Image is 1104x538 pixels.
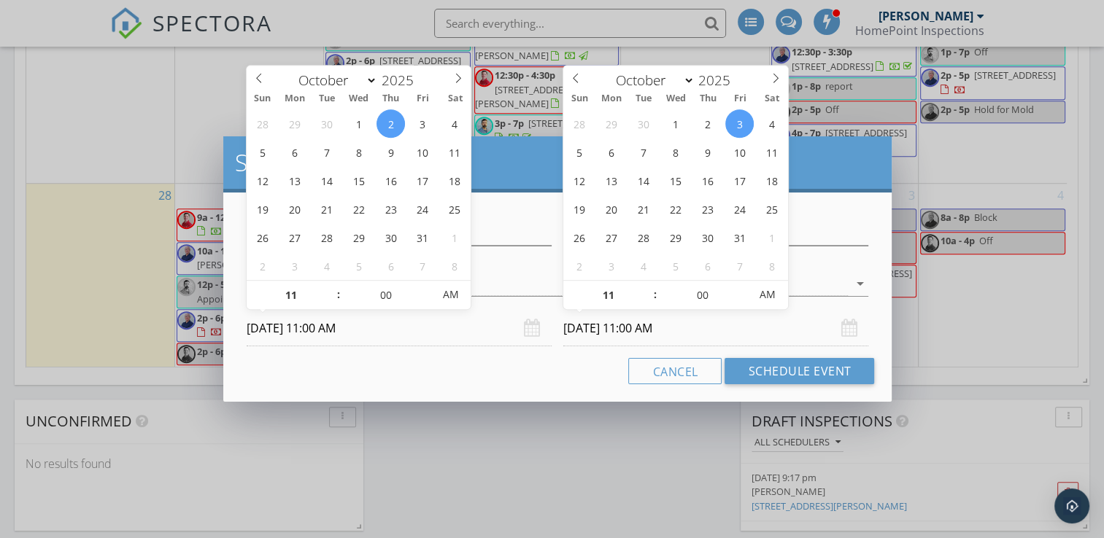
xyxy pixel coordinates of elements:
span: October 10, 2025 [409,138,437,166]
span: October 10, 2025 [725,138,754,166]
span: October 2, 2025 [377,109,405,138]
span: October 30, 2025 [377,223,405,252]
span: October 9, 2025 [693,138,722,166]
span: October 22, 2025 [661,195,690,223]
span: October 16, 2025 [693,166,722,195]
span: October 5, 2025 [248,138,277,166]
span: October 2, 2025 [693,109,722,138]
span: October 25, 2025 [757,195,786,223]
span: October 8, 2025 [344,138,373,166]
i: arrow_drop_down [851,275,868,292]
span: October 27, 2025 [280,223,309,252]
span: November 1, 2025 [441,223,469,252]
span: October 4, 2025 [757,109,786,138]
span: October 1, 2025 [344,109,373,138]
span: October 20, 2025 [280,195,309,223]
span: November 7, 2025 [409,252,437,280]
span: October 23, 2025 [377,195,405,223]
span: October 21, 2025 [312,195,341,223]
span: October 29, 2025 [661,223,690,252]
span: October 17, 2025 [725,166,754,195]
span: November 7, 2025 [725,252,754,280]
span: October 24, 2025 [409,195,437,223]
input: Select date [563,311,868,346]
span: October 30, 2025 [693,223,722,252]
div: Open Intercom Messenger [1054,488,1089,523]
span: October 28, 2025 [629,223,657,252]
span: Sun [563,94,595,104]
span: November 4, 2025 [312,252,341,280]
span: Wed [343,94,375,104]
span: October 25, 2025 [441,195,469,223]
span: Mon [595,94,628,104]
span: November 4, 2025 [629,252,657,280]
span: October 8, 2025 [661,138,690,166]
button: Cancel [628,358,722,384]
span: October 26, 2025 [248,223,277,252]
span: November 5, 2025 [344,252,373,280]
span: October 14, 2025 [629,166,657,195]
span: Tue [628,94,660,104]
h2: Schedule Event [235,148,881,177]
span: Sat [439,94,471,104]
span: October 1, 2025 [661,109,690,138]
span: September 30, 2025 [312,109,341,138]
span: October 23, 2025 [693,195,722,223]
span: October 11, 2025 [757,138,786,166]
span: October 20, 2025 [597,195,625,223]
span: October 28, 2025 [312,223,341,252]
span: October 21, 2025 [629,195,657,223]
span: Fri [407,94,439,104]
span: October 12, 2025 [248,166,277,195]
span: October 24, 2025 [725,195,754,223]
span: Sat [756,94,788,104]
span: October 3, 2025 [409,109,437,138]
span: October 19, 2025 [248,195,277,223]
span: October 4, 2025 [441,109,469,138]
span: Sun [247,94,279,104]
span: October 31, 2025 [725,223,754,252]
span: September 28, 2025 [248,109,277,138]
span: Wed [660,94,692,104]
span: October 7, 2025 [312,138,341,166]
span: October 9, 2025 [377,138,405,166]
span: Click to toggle [747,280,787,309]
span: October 13, 2025 [280,166,309,195]
span: October 31, 2025 [409,223,437,252]
span: October 3, 2025 [725,109,754,138]
span: : [336,280,341,309]
span: October 6, 2025 [597,138,625,166]
span: November 8, 2025 [441,252,469,280]
span: November 5, 2025 [661,252,690,280]
input: Year [377,71,425,90]
span: Click to toggle [431,280,471,309]
span: November 8, 2025 [757,252,786,280]
span: : [653,280,657,309]
span: October 14, 2025 [312,166,341,195]
span: October 29, 2025 [344,223,373,252]
span: October 18, 2025 [757,166,786,195]
span: October 26, 2025 [565,223,593,252]
span: October 27, 2025 [597,223,625,252]
span: Thu [692,94,724,104]
span: November 6, 2025 [693,252,722,280]
span: October 6, 2025 [280,138,309,166]
span: November 3, 2025 [280,252,309,280]
span: October 12, 2025 [565,166,593,195]
span: November 6, 2025 [377,252,405,280]
span: October 16, 2025 [377,166,405,195]
span: November 2, 2025 [565,252,593,280]
span: Tue [311,94,343,104]
span: November 2, 2025 [248,252,277,280]
span: October 22, 2025 [344,195,373,223]
span: September 29, 2025 [597,109,625,138]
span: October 17, 2025 [409,166,437,195]
span: October 19, 2025 [565,195,593,223]
span: Fri [724,94,756,104]
input: Year [695,71,743,90]
span: November 3, 2025 [597,252,625,280]
span: Mon [279,94,311,104]
span: September 29, 2025 [280,109,309,138]
button: Schedule Event [725,358,874,384]
span: September 30, 2025 [629,109,657,138]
